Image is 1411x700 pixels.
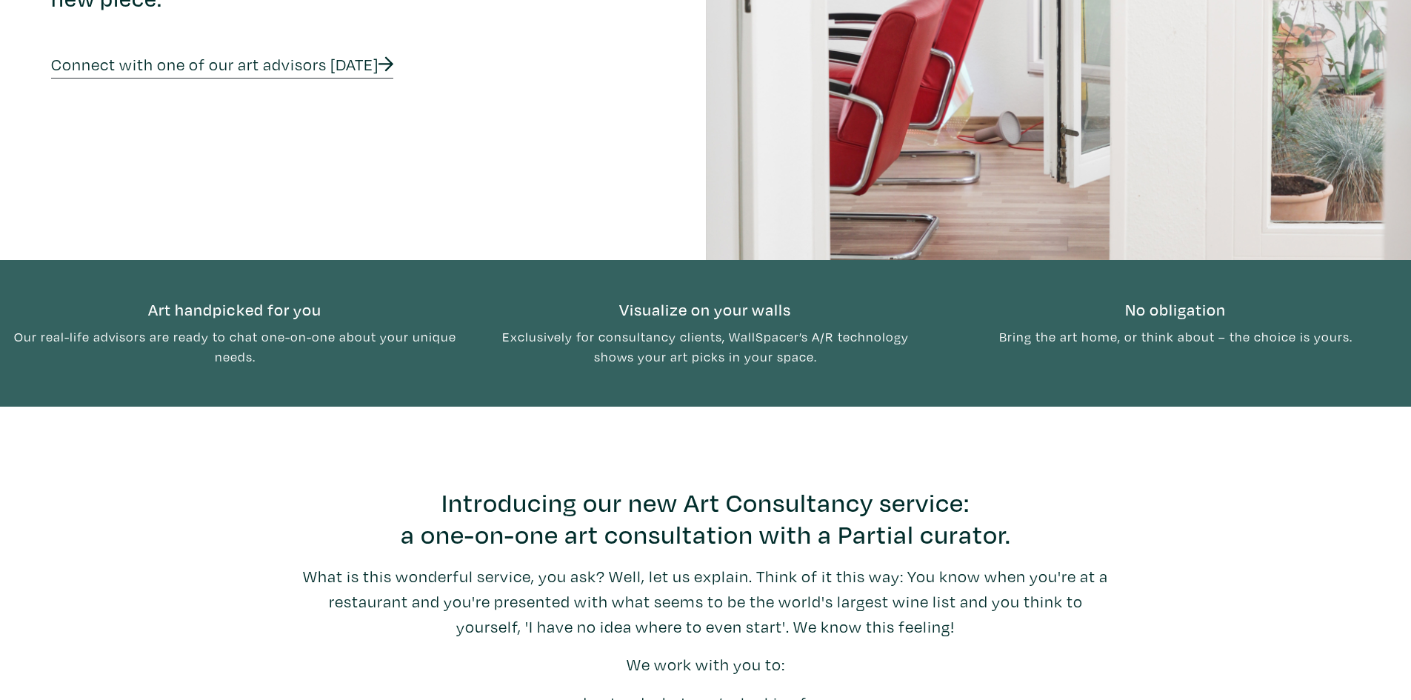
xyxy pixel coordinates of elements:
[51,53,393,79] a: Connect with one of our art advisors [DATE]
[11,300,459,320] h5: Art handpicked for you
[295,564,1117,639] p: What is this wonderful service, you ask? Well, let us explain. Think of it this way: You know whe...
[11,327,459,367] p: Our real-life advisors are ready to chat one-on-one about your unique needs.
[952,300,1400,320] h5: No obligation
[481,300,930,320] h5: Visualize on your walls
[952,327,1400,347] p: Bring the art home, or think about – the choice is yours.
[295,487,1117,550] h2: Introducing our new Art Consultancy service: a one-on-one art consultation with a Partial curator.
[481,327,930,367] p: Exclusively for consultancy clients, WallSpacer’s A/R technology shows your art picks in your space.
[295,652,1117,677] p: We work with you to:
